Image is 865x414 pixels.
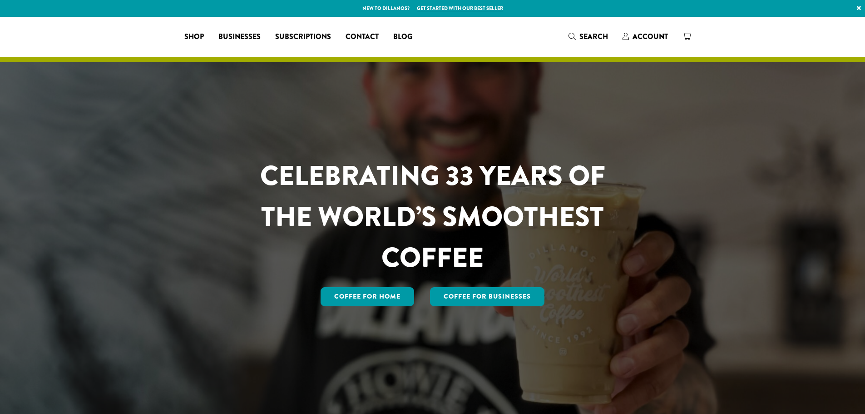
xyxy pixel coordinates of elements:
span: Contact [346,31,379,43]
span: Businesses [218,31,261,43]
a: Shop [177,30,211,44]
a: Coffee for Home [321,287,414,306]
span: Search [579,31,608,42]
span: Blog [393,31,412,43]
span: Account [633,31,668,42]
h1: CELEBRATING 33 YEARS OF THE WORLD’S SMOOTHEST COFFEE [233,155,632,278]
a: Get started with our best seller [417,5,503,12]
span: Subscriptions [275,31,331,43]
span: Shop [184,31,204,43]
a: Coffee For Businesses [430,287,544,306]
a: Search [561,29,615,44]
